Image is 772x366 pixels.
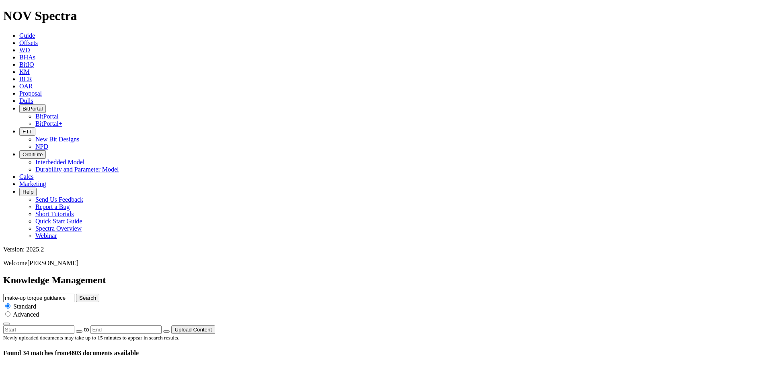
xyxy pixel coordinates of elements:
[19,47,30,53] a: WD
[19,173,34,180] a: Calcs
[3,246,769,253] div: Version: 2025.2
[35,113,59,120] a: BitPortal
[35,203,70,210] a: Report a Bug
[3,325,74,334] input: Start
[3,8,769,23] h1: NOV Spectra
[19,61,34,68] a: BitIQ
[35,211,74,217] a: Short Tutorials
[35,218,82,225] a: Quick Start Guide
[19,97,33,104] a: Dulls
[3,294,74,302] input: e.g. Smoothsteer Record
[19,54,35,61] a: BHAs
[35,159,84,166] a: Interbedded Model
[27,260,78,266] span: [PERSON_NAME]
[19,90,42,97] a: Proposal
[19,32,35,39] a: Guide
[171,325,215,334] button: Upload Content
[35,196,83,203] a: Send Us Feedback
[35,225,82,232] a: Spectra Overview
[19,150,46,159] button: OrbitLite
[13,311,39,318] span: Advanced
[19,180,46,187] a: Marketing
[3,350,769,357] h4: 4803 documents available
[13,303,36,310] span: Standard
[3,335,179,341] small: Newly uploaded documents may take up to 15 minutes to appear in search results.
[90,325,162,334] input: End
[23,106,43,112] span: BitPortal
[23,151,43,157] span: OrbitLite
[84,326,89,333] span: to
[76,294,99,302] button: Search
[35,136,79,143] a: New Bit Designs
[35,232,57,239] a: Webinar
[19,76,32,82] a: BCR
[23,189,33,195] span: Help
[3,350,68,356] span: Found 34 matches from
[3,260,769,267] p: Welcome
[3,275,769,286] h2: Knowledge Management
[19,68,30,75] a: KM
[35,166,119,173] a: Durability and Parameter Model
[35,143,48,150] a: NPD
[19,39,38,46] a: Offsets
[35,120,62,127] a: BitPortal+
[19,83,33,90] a: OAR
[23,129,32,135] span: FTT
[19,127,35,136] button: FTT
[19,188,37,196] button: Help
[19,104,46,113] button: BitPortal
